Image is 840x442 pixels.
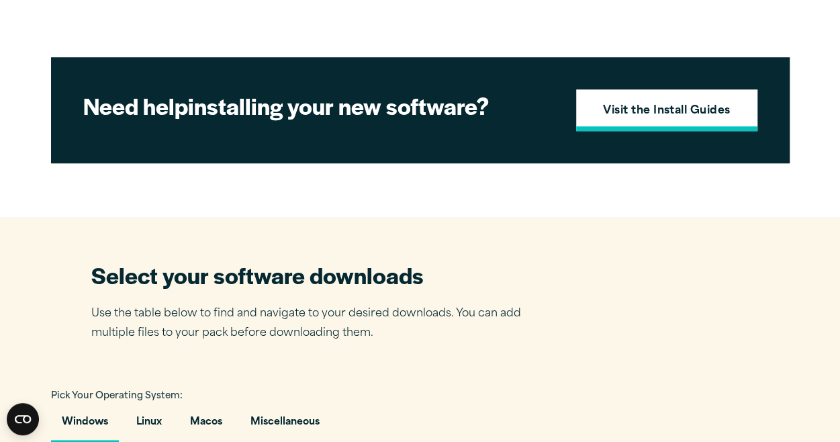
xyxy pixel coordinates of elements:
[603,103,731,120] strong: Visit the Install Guides
[91,304,541,343] p: Use the table below to find and navigate to your desired downloads. You can add multiple files to...
[7,403,39,435] button: Open CMP widget
[83,91,553,121] h2: installing your new software?
[51,392,183,400] span: Pick Your Operating System:
[576,89,757,131] a: Visit the Install Guides
[91,260,541,290] h2: Select your software downloads
[83,89,188,122] strong: Need help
